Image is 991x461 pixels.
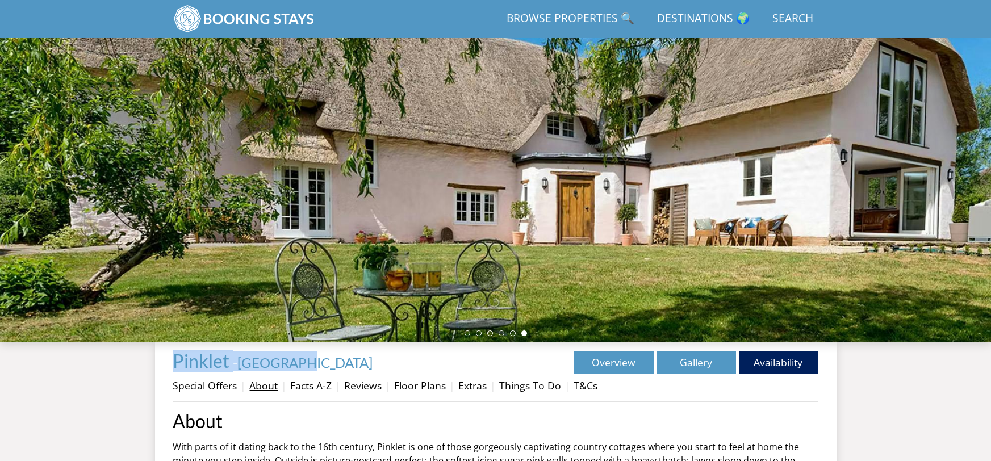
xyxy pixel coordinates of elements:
a: Availability [739,351,818,374]
a: About [250,379,278,392]
a: Facts A-Z [291,379,332,392]
a: Special Offers [173,379,237,392]
a: Pinklet [173,350,233,372]
a: Browse Properties 🔍 [503,6,639,32]
span: Pinklet [173,350,230,372]
span: - [233,354,373,371]
a: About [173,411,818,431]
a: Reviews [345,379,382,392]
a: Extras [459,379,487,392]
img: BookingStays [173,5,315,33]
a: Floor Plans [395,379,446,392]
a: Destinations 🌍 [653,6,755,32]
a: [GEOGRAPHIC_DATA] [238,354,373,371]
a: Things To Do [500,379,562,392]
a: T&Cs [574,379,598,392]
a: Search [768,6,818,32]
a: Gallery [657,351,736,374]
a: Overview [574,351,654,374]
